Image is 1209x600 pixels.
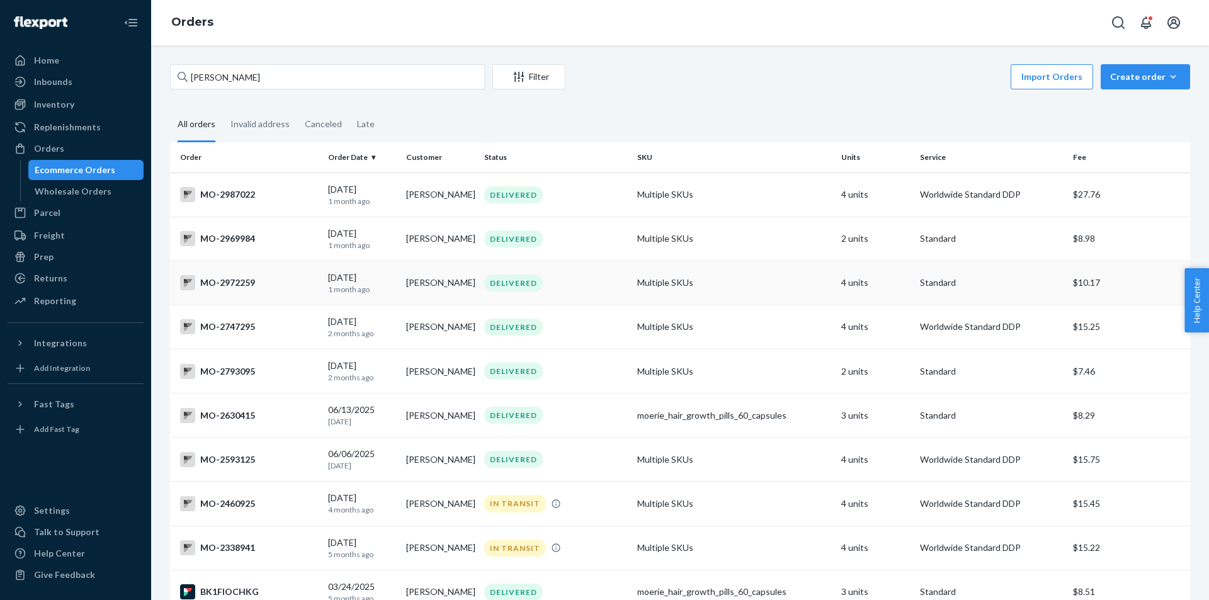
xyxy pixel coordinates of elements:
[920,365,1063,378] p: Standard
[8,394,144,414] button: Fast Tags
[836,261,914,305] td: 4 units
[8,268,144,288] a: Returns
[328,227,396,251] div: [DATE]
[484,407,543,424] div: DELIVERED
[915,142,1068,173] th: Service
[161,4,224,41] ol: breadcrumbs
[180,540,318,555] div: MO-2338941
[484,451,543,468] div: DELIVERED
[118,10,144,35] button: Close Navigation
[1068,142,1190,173] th: Fee
[8,247,144,267] a: Prep
[8,94,144,115] a: Inventory
[920,320,1063,333] p: Worldwide Standard DDP
[180,584,318,599] div: BK1FIOCHKG
[34,229,65,242] div: Freight
[34,251,54,263] div: Prep
[8,565,144,585] button: Give Feedback
[34,526,99,538] div: Talk to Support
[1068,393,1190,438] td: $8.29
[180,275,318,290] div: MO-2972259
[401,305,479,349] td: [PERSON_NAME]
[920,409,1063,422] p: Standard
[632,173,836,217] td: Multiple SKUs
[34,424,79,434] div: Add Fast Tag
[35,164,115,176] div: Ecommerce Orders
[836,438,914,482] td: 4 units
[328,328,396,339] p: 2 months ago
[401,438,479,482] td: [PERSON_NAME]
[34,76,72,88] div: Inbounds
[8,522,144,542] a: Talk to Support
[34,54,59,67] div: Home
[8,419,144,439] a: Add Fast Tag
[484,186,543,203] div: DELIVERED
[34,569,95,581] div: Give Feedback
[34,337,87,349] div: Integrations
[34,363,90,373] div: Add Integration
[632,526,836,570] td: Multiple SKUs
[401,526,479,570] td: [PERSON_NAME]
[920,232,1063,245] p: Standard
[8,50,144,71] a: Home
[171,15,213,29] a: Orders
[632,217,836,261] td: Multiple SKUs
[357,108,375,140] div: Late
[1184,268,1209,332] span: Help Center
[401,261,479,305] td: [PERSON_NAME]
[170,64,485,89] input: Search orders
[34,504,70,517] div: Settings
[1011,64,1093,89] button: Import Orders
[180,187,318,202] div: MO-2987022
[920,188,1063,201] p: Worldwide Standard DDP
[328,536,396,560] div: [DATE]
[836,173,914,217] td: 4 units
[637,586,831,598] div: moerie_hair_growth_pills_60_capsules
[8,203,144,223] a: Parcel
[328,416,396,427] p: [DATE]
[1068,526,1190,570] td: $15.22
[632,438,836,482] td: Multiple SKUs
[34,295,76,307] div: Reporting
[328,315,396,339] div: [DATE]
[35,185,111,198] div: Wholesale Orders
[8,117,144,137] a: Replenishments
[14,16,67,29] img: Flexport logo
[34,398,74,410] div: Fast Tags
[28,181,144,201] a: Wholesale Orders
[328,240,396,251] p: 1 month ago
[8,358,144,378] a: Add Integration
[1161,10,1186,35] button: Open account menu
[8,543,144,563] a: Help Center
[305,108,342,140] div: Canceled
[1110,71,1181,83] div: Create order
[230,108,290,140] div: Invalid address
[180,231,318,246] div: MO-2969984
[836,526,914,570] td: 4 units
[632,482,836,526] td: Multiple SKUs
[34,142,64,155] div: Orders
[406,152,474,162] div: Customer
[180,452,318,467] div: MO-2593125
[1068,305,1190,349] td: $15.25
[632,142,836,173] th: SKU
[1068,261,1190,305] td: $10.17
[34,207,60,219] div: Parcel
[28,160,144,180] a: Ecommerce Orders
[328,504,396,515] p: 4 months ago
[401,393,479,438] td: [PERSON_NAME]
[170,142,323,173] th: Order
[836,349,914,393] td: 2 units
[34,547,85,560] div: Help Center
[328,183,396,207] div: [DATE]
[8,333,144,353] button: Integrations
[632,305,836,349] td: Multiple SKUs
[920,497,1063,510] p: Worldwide Standard DDP
[323,142,401,173] th: Order Date
[836,142,914,173] th: Units
[8,501,144,521] a: Settings
[920,586,1063,598] p: Standard
[1068,482,1190,526] td: $15.45
[484,319,543,336] div: DELIVERED
[836,482,914,526] td: 4 units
